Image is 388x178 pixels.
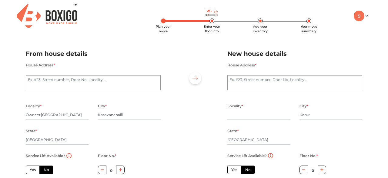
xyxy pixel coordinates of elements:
label: House Address [227,61,256,69]
span: Your move summary [301,25,317,33]
label: No [39,166,53,174]
label: Service Lift Available? [227,152,267,160]
label: State [227,127,239,135]
span: Plan your move [156,25,171,33]
label: City [98,102,107,110]
h2: From house details [26,49,161,59]
label: Locality [227,102,243,110]
h2: New house details [227,49,362,59]
label: Floor No. [299,152,318,160]
img: Boxigo [17,4,77,28]
label: No [241,166,255,174]
label: Yes [26,166,40,174]
label: House Address [26,61,55,69]
label: Service Lift Available? [26,152,65,160]
label: Yes [227,166,241,174]
label: Locality [26,102,42,110]
label: Floor No. [98,152,116,160]
span: Enter your floor info [204,25,220,33]
span: Add your inventory [253,25,268,33]
label: State [26,127,37,135]
label: City [299,102,308,110]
